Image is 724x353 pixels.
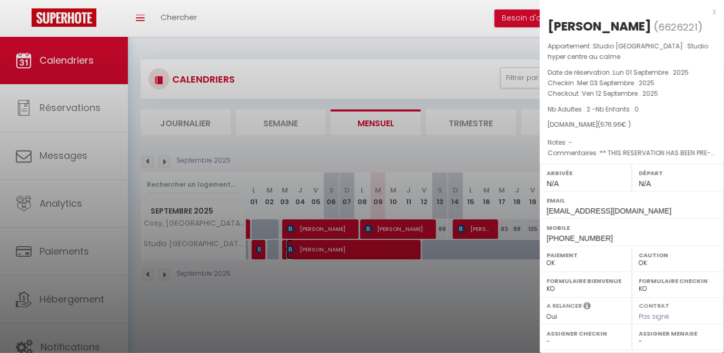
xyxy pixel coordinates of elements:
span: [PHONE_NUMBER] [547,234,613,243]
label: A relancer [547,301,582,310]
div: [PERSON_NAME] [548,18,651,35]
span: - [569,138,572,147]
span: [EMAIL_ADDRESS][DOMAIN_NAME] [547,207,671,215]
div: x [540,5,716,18]
span: N/A [639,179,651,188]
label: Paiement [547,250,625,260]
label: Formulaire Bienvenue [547,276,625,286]
label: Email [547,195,717,206]
p: Checkin : [548,78,716,88]
label: Mobile [547,223,717,233]
span: ( € ) [598,120,631,129]
span: Ven 12 Septembre . 2025 [582,89,658,98]
span: Nb Adultes : 2 - [548,105,639,114]
span: 576.96 [600,120,621,129]
p: Notes : [548,137,716,148]
p: Commentaires : [548,148,716,158]
span: ( ) [654,19,702,34]
p: Date de réservation : [548,67,716,78]
span: Nb Enfants : 0 [596,105,639,114]
label: Arrivée [547,168,625,178]
label: Caution [639,250,717,260]
span: N/A [547,179,559,188]
label: Contrat [639,301,669,308]
div: [DOMAIN_NAME] [548,120,716,130]
label: Départ [639,168,717,178]
label: Assigner Menage [639,328,717,339]
span: 6626221 [658,21,698,34]
button: Ouvrir le widget de chat LiveChat [8,4,40,36]
span: Studio [GEOGRAPHIC_DATA] · Studio hyper centre au calme [548,42,708,61]
span: Pas signé [639,312,669,321]
label: Assigner Checkin [547,328,625,339]
span: Mer 03 Septembre . 2025 [577,78,654,87]
p: Checkout : [548,88,716,99]
label: Formulaire Checkin [639,276,717,286]
i: Sélectionner OUI si vous souhaiter envoyer les séquences de messages post-checkout [583,301,591,313]
p: Appartement : [548,41,716,62]
span: Lun 01 Septembre . 2025 [613,68,689,77]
